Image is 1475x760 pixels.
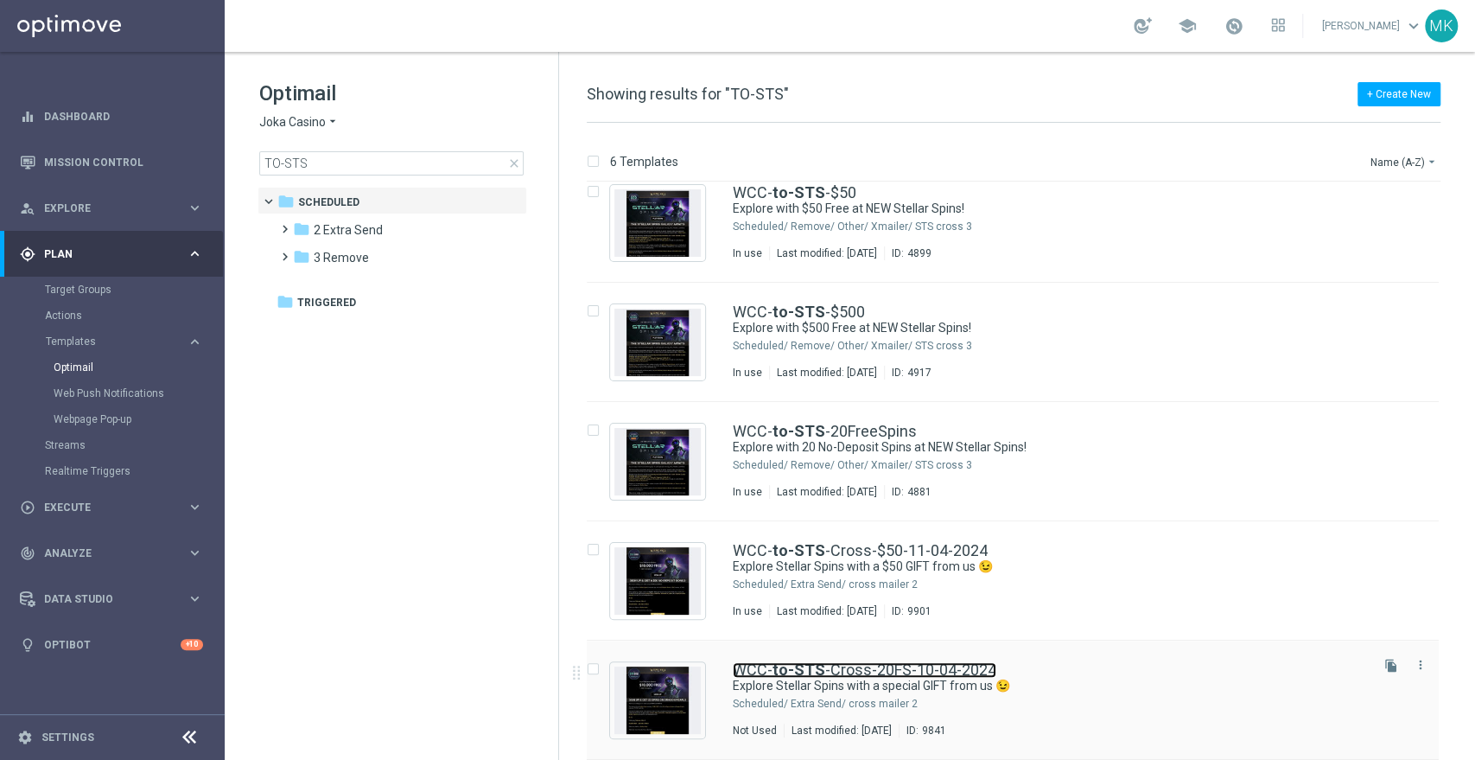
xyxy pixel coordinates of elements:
i: folder [293,248,310,265]
div: Analyze [20,546,187,561]
div: ID: [884,604,931,618]
button: Data Studio keyboard_arrow_right [19,592,204,606]
div: Explore Stellar Spins with a special GIFT from us 😉 [733,678,1366,694]
button: equalizer Dashboard [19,110,204,124]
i: play_circle_outline [20,500,35,515]
div: Execute [20,500,187,515]
div: Press SPACE to select this row. [569,521,1472,641]
b: to-STS [772,303,825,321]
a: WCC-to-STS-$50 [733,185,856,201]
p: 6 Templates [610,154,678,169]
i: lightbulb [20,637,35,653]
a: WCC-to-STS-20FreeSpins [733,424,917,439]
div: Last modified: [DATE] [785,724,899,738]
span: Joka Casino [259,114,326,131]
span: 2 Extra Send [314,222,383,238]
span: school [1178,16,1197,35]
button: lightbulb Optibot +10 [19,638,204,652]
div: Explore [20,201,187,216]
div: Last modified: [DATE] [770,485,884,499]
div: Explore with $500 Free at NEW Stellar Spins! [733,320,1366,336]
div: Scheduled/ [733,220,788,233]
div: Web Push Notifications [54,380,223,406]
i: person_search [20,201,35,216]
div: Templates [46,336,187,347]
b: to-STS [772,183,825,201]
button: track_changes Analyze keyboard_arrow_right [19,546,204,560]
div: Press SPACE to select this row. [569,283,1472,402]
i: folder [277,293,294,310]
div: ID: [884,485,931,499]
span: Data Studio [44,594,187,604]
span: Triggered [297,295,356,310]
div: Scheduled/3 Remove/Other/Xmailer/STS cross [791,220,1366,233]
div: Realtime Triggers [45,458,223,484]
div: 9841 [922,724,946,738]
div: In use [733,604,762,618]
i: folder [293,220,310,238]
div: Explore with $50 Free at NEW Stellar Spins! [733,201,1366,217]
div: person_search Explore keyboard_arrow_right [19,201,204,215]
div: Target Groups [45,277,223,303]
a: Web Push Notifications [54,386,180,400]
div: 4917 [907,366,931,380]
i: arrow_drop_down [1425,155,1439,169]
i: keyboard_arrow_right [187,591,203,607]
div: Scheduled/3 Remove/Other/Xmailer/STS cross [791,458,1366,472]
i: track_changes [20,546,35,561]
span: Showing results for "TO-STS" [587,85,789,103]
div: 9901 [907,604,931,618]
a: Target Groups [45,283,180,297]
span: Execute [44,502,187,513]
div: gps_fixed Plan keyboard_arrow_right [19,247,204,261]
div: Scheduled/ [733,578,788,591]
div: Mission Control [20,139,203,185]
i: folder [277,193,295,210]
img: 4899.jpeg [614,189,701,257]
i: settings [17,730,33,745]
img: 9841.jpeg [614,667,701,734]
input: Search Template [259,151,524,176]
div: Not Used [733,724,777,738]
div: Data Studio [20,591,187,607]
a: Explore with $500 Free at NEW Stellar Spins! [733,320,1326,336]
a: Explore Stellar Spins with a special GIFT from us 😉 [733,678,1326,694]
div: Dashboard [20,93,203,139]
span: 3 Remove [314,250,369,265]
span: Scheduled [298,195,359,210]
i: keyboard_arrow_right [187,499,203,515]
div: Mission Control [19,156,204,169]
span: Explore [44,203,187,214]
a: Optibot [44,622,181,667]
img: 4917.jpeg [614,309,701,376]
a: Actions [45,309,180,323]
div: In use [733,366,762,380]
div: play_circle_outline Execute keyboard_arrow_right [19,501,204,514]
i: arrow_drop_down [326,114,340,131]
div: Optimail [54,354,223,380]
div: Press SPACE to select this row. [569,641,1472,760]
i: keyboard_arrow_right [187,334,203,350]
div: Scheduled/2 Extra Send/cross mailer [791,578,1366,591]
div: Scheduled/ [733,697,788,711]
button: Templates keyboard_arrow_right [45,335,204,348]
h1: Optimail [259,80,524,107]
span: close [507,156,521,170]
a: Explore Stellar Spins with a $50 GIFT from us 😉 [733,559,1326,575]
a: WCC-to-STS-$500 [733,304,865,320]
div: +10 [181,639,203,650]
button: more_vert [1412,655,1429,675]
div: Scheduled/2 Extra Send/cross mailer [791,697,1366,711]
div: Last modified: [DATE] [770,604,884,618]
button: + Create New [1357,82,1440,106]
b: to-STS [772,541,825,559]
div: ID: [884,366,931,380]
div: Explore with 20 No-Deposit Spins at NEW Stellar Spins! [733,439,1366,456]
i: keyboard_arrow_right [187,246,203,262]
i: gps_fixed [20,246,35,262]
img: 9901.jpeg [614,547,701,615]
